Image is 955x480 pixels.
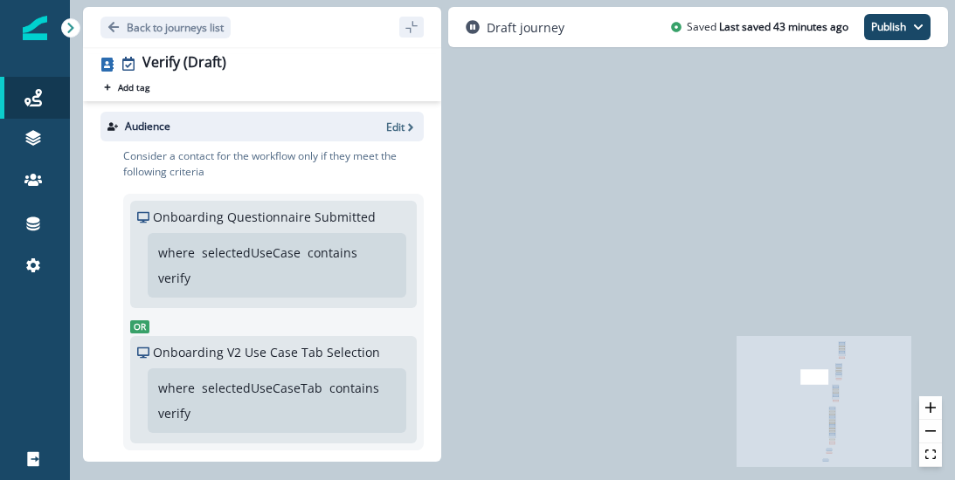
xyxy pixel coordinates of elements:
span: Or [130,320,149,333]
p: Last saved 43 minutes ago [719,19,848,35]
p: selectedUseCaseTab [202,379,322,397]
button: Publish [864,14,931,40]
p: verify [158,269,190,287]
p: selectedUseCase [202,243,301,262]
p: Consider a contact for the workflow only if they meet the following criteria [123,148,424,180]
p: Draft journey [487,18,564,37]
p: where [158,243,195,262]
button: Add tag [100,80,153,94]
p: Saved [687,19,716,35]
button: Edit [386,120,417,134]
p: contains [329,379,379,397]
button: zoom out [919,420,942,443]
img: Inflection [23,16,47,40]
button: fit view [919,443,942,467]
p: verify [158,404,190,422]
div: Verify (Draft) [142,54,226,73]
p: where [158,379,195,397]
button: sidebar collapse toggle [399,17,424,38]
p: Add tag [118,82,149,93]
button: Go back [100,17,231,38]
p: Audience [125,119,170,134]
p: Onboarding Questionnaire Submitted [153,208,376,226]
button: zoom in [919,396,942,420]
p: Onboarding V2 Use Case Tab Selection [153,343,380,361]
p: contains [308,243,357,262]
p: Edit [386,120,405,134]
p: Back to journeys list [127,20,224,35]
